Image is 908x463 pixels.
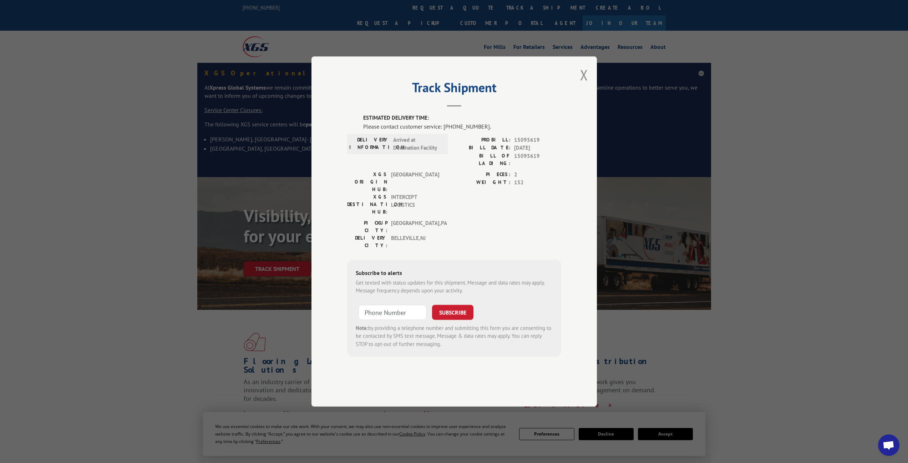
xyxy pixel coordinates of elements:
[391,234,439,249] span: BELLEVILLE , NJ
[391,193,439,216] span: INTERCEPT LOGISTICS
[454,178,511,187] label: WEIGHT:
[514,178,561,187] span: 152
[454,144,511,152] label: BILL DATE:
[878,434,899,456] a: Open chat
[514,136,561,144] span: 15095619
[356,324,553,348] div: by providing a telephone number and submitting this form you are consenting to be contacted by SM...
[347,171,387,193] label: XGS ORIGIN HUB:
[580,65,588,84] button: Close modal
[356,324,368,331] strong: Note:
[454,171,511,179] label: PIECES:
[356,279,553,295] div: Get texted with status updates for this shipment. Message and data rates may apply. Message frequ...
[363,114,561,122] label: ESTIMATED DELIVERY TIME:
[363,122,561,131] div: Please contact customer service: [PHONE_NUMBER].
[514,171,561,179] span: 2
[347,193,387,216] label: XGS DESTINATION HUB:
[347,234,387,249] label: DELIVERY CITY:
[432,305,473,320] button: SUBSCRIBE
[359,305,426,320] input: Phone Number
[391,171,439,193] span: [GEOGRAPHIC_DATA]
[347,82,561,96] h2: Track Shipment
[514,144,561,152] span: [DATE]
[391,219,439,234] span: [GEOGRAPHIC_DATA] , PA
[454,152,511,167] label: BILL OF LADING:
[393,136,441,152] span: Arrived at Destination Facility
[349,136,390,152] label: DELIVERY INFORMATION:
[514,152,561,167] span: 15095619
[454,136,511,144] label: PROBILL:
[347,219,387,234] label: PICKUP CITY:
[356,268,553,279] div: Subscribe to alerts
